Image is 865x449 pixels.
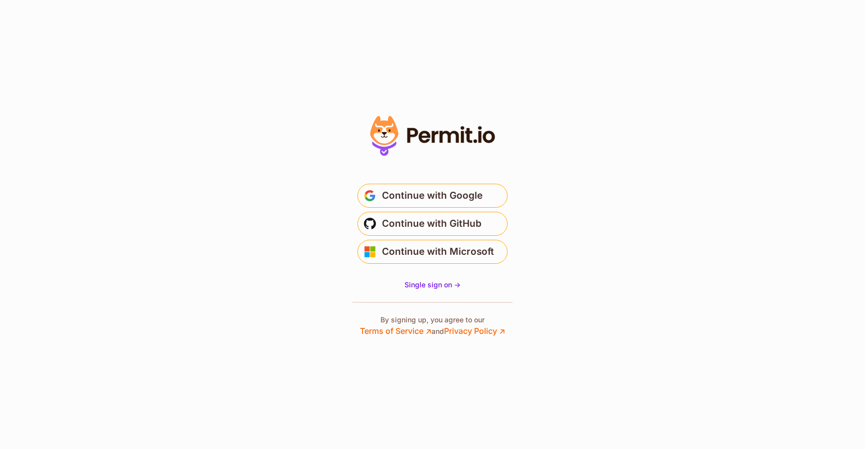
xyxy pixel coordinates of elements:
button: Continue with Microsoft [357,240,508,264]
p: By signing up, you agree to our and [360,315,505,337]
button: Continue with Google [357,184,508,208]
span: Continue with Microsoft [382,244,494,260]
span: Continue with Google [382,188,483,204]
span: Single sign on -> [404,280,461,289]
span: Continue with GitHub [382,216,482,232]
a: Terms of Service ↗ [360,326,431,336]
a: Single sign on -> [404,280,461,290]
a: Privacy Policy ↗ [444,326,505,336]
button: Continue with GitHub [357,212,508,236]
